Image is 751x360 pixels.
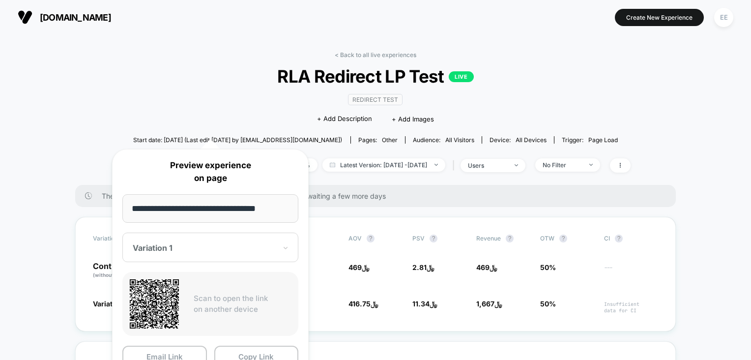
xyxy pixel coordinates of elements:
span: + Add Description [317,114,372,124]
p: Scan to open the link on another device [194,293,291,315]
span: RLA Redirect LP Test [146,66,605,87]
span: 416.75 [348,300,371,308]
span: There are still no statistically significant results. We recommend waiting a few more days [102,192,656,200]
div: Trigger: [562,136,618,144]
span: PSV [412,235,425,242]
button: EE [711,7,736,28]
span: AOV [348,235,362,242]
span: ﷼ [412,300,437,308]
p: Control [93,262,147,279]
span: ﷼ [412,263,434,271]
div: users [468,162,507,169]
span: Variation 1 [93,300,128,308]
span: 469 [476,263,490,271]
p: Preview experience on page [122,159,298,184]
span: CI [604,235,658,242]
span: + Add Images [392,115,434,123]
span: other [382,136,398,144]
span: ﷼ [476,263,497,271]
div: Audience: [413,136,474,144]
span: Page Load [588,136,618,144]
img: end [434,164,438,166]
button: Create New Experience [615,9,704,26]
button: ? [506,235,514,242]
span: [DOMAIN_NAME] [40,12,111,23]
a: < Back to all live experiences [335,51,416,59]
span: 50% [540,263,556,271]
span: OTW [540,235,594,242]
button: ? [559,235,567,242]
div: EE [714,8,733,27]
span: (without changes) [93,272,137,278]
span: Start date: [DATE] (Last edit [DATE] by [EMAIL_ADDRESS][DOMAIN_NAME]) [133,136,342,144]
div: No Filter [543,161,582,169]
span: ﷼ [348,263,370,271]
span: ﷼ [348,300,378,308]
div: Pages: [358,136,398,144]
span: Variation [93,235,147,242]
span: ﷼ [476,300,502,308]
span: --- [604,265,658,279]
img: Visually logo [18,10,32,25]
span: 1,667 [476,300,494,308]
span: Revenue [476,235,501,242]
img: end [589,164,593,166]
p: LIVE [449,71,473,82]
span: Insufficient data for CI [604,301,658,314]
span: 11.34 [412,300,430,308]
span: Device: [482,136,554,144]
button: ? [430,235,437,242]
button: ? [367,235,375,242]
button: [DOMAIN_NAME] [15,9,114,25]
button: ? [615,235,623,242]
span: all devices [516,136,547,144]
span: Redirect Test [348,94,403,105]
span: 50% [540,300,556,308]
span: All Visitors [445,136,474,144]
span: 469 [348,263,362,271]
span: | [450,158,461,173]
img: calendar [330,162,335,167]
img: end [515,164,518,166]
span: Latest Version: [DATE] - [DATE] [322,158,445,172]
span: 2.81 [412,263,427,271]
